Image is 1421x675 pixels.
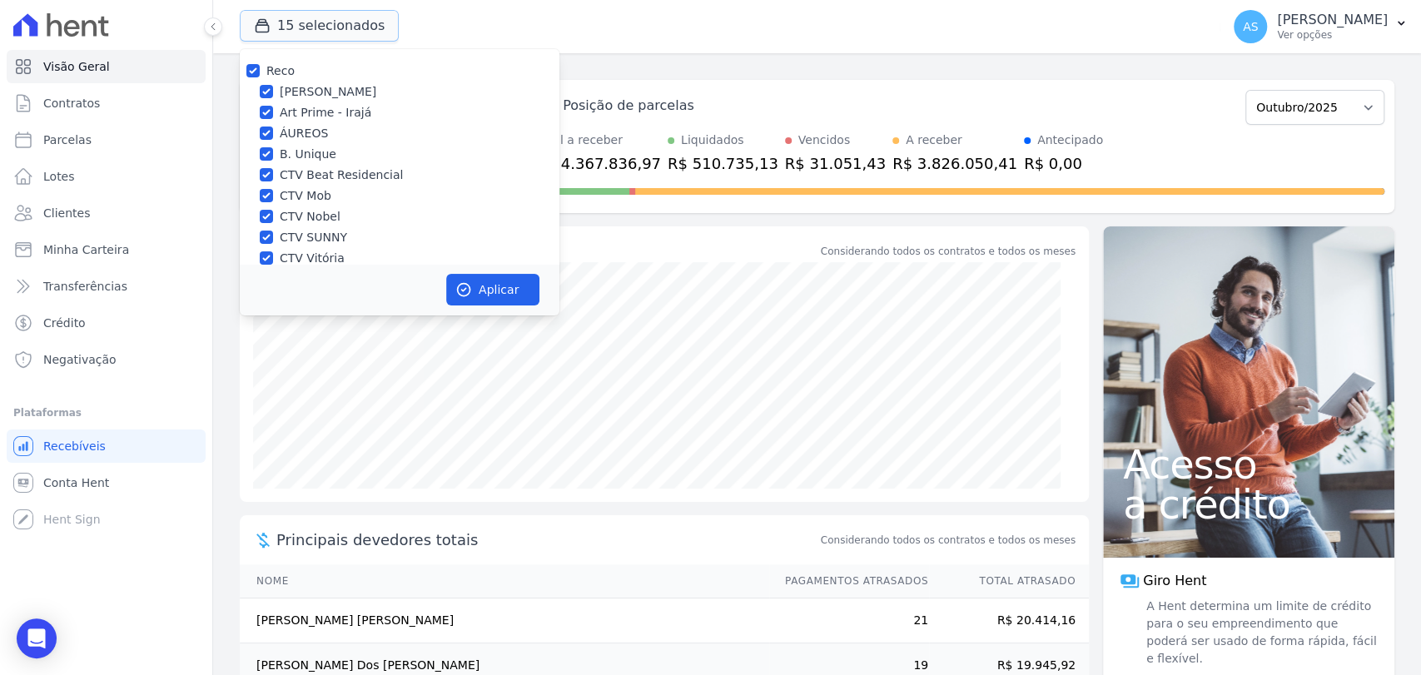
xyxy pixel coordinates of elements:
[1037,132,1103,149] div: Antecipado
[668,152,778,175] div: R$ 510.735,13
[1277,28,1388,42] p: Ver opções
[43,132,92,148] span: Parcelas
[7,429,206,463] a: Recebíveis
[17,618,57,658] div: Open Intercom Messenger
[821,533,1076,548] span: Considerando todos os contratos e todos os meses
[1123,484,1374,524] span: a crédito
[7,343,206,376] a: Negativação
[536,152,661,175] div: R$ 4.367.836,97
[266,64,295,77] label: Reco
[769,564,929,598] th: Pagamentos Atrasados
[929,564,1089,598] th: Total Atrasado
[13,403,199,423] div: Plataformas
[1143,571,1206,591] span: Giro Hent
[906,132,962,149] div: A receber
[280,125,328,142] label: ÁUREOS
[276,529,817,551] span: Principais devedores totais
[280,229,347,246] label: CTV SUNNY
[43,241,129,258] span: Minha Carteira
[7,306,206,340] a: Crédito
[563,96,694,116] div: Posição de parcelas
[7,87,206,120] a: Contratos
[280,104,371,122] label: Art Prime - Irajá
[7,196,206,230] a: Clientes
[798,132,850,149] div: Vencidos
[1277,12,1388,28] p: [PERSON_NAME]
[1123,444,1374,484] span: Acesso
[7,270,206,303] a: Transferências
[7,123,206,156] a: Parcelas
[43,95,100,112] span: Contratos
[681,132,744,149] div: Liquidados
[43,315,86,331] span: Crédito
[280,250,345,267] label: CTV Vitória
[43,278,127,295] span: Transferências
[43,205,90,221] span: Clientes
[43,438,106,454] span: Recebíveis
[785,152,886,175] div: R$ 31.051,43
[7,50,206,83] a: Visão Geral
[1024,152,1103,175] div: R$ 0,00
[536,132,661,149] div: Total a receber
[280,187,331,205] label: CTV Mob
[7,160,206,193] a: Lotes
[280,83,376,101] label: [PERSON_NAME]
[446,274,539,305] button: Aplicar
[821,244,1076,259] div: Considerando todos os contratos e todos os meses
[280,166,403,184] label: CTV Beat Residencial
[929,598,1089,643] td: R$ 20.414,16
[43,58,110,75] span: Visão Geral
[43,168,75,185] span: Lotes
[7,233,206,266] a: Minha Carteira
[1243,21,1258,32] span: AS
[240,564,769,598] th: Nome
[280,146,336,163] label: B. Unique
[7,466,206,499] a: Conta Hent
[240,598,769,643] td: [PERSON_NAME] [PERSON_NAME]
[892,152,1017,175] div: R$ 3.826.050,41
[1143,598,1378,668] span: A Hent determina um limite de crédito para o seu empreendimento que poderá ser usado de forma ráp...
[1220,3,1421,50] button: AS [PERSON_NAME] Ver opções
[43,351,117,368] span: Negativação
[280,208,340,226] label: CTV Nobel
[43,474,109,491] span: Conta Hent
[240,10,399,42] button: 15 selecionados
[769,598,929,643] td: 21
